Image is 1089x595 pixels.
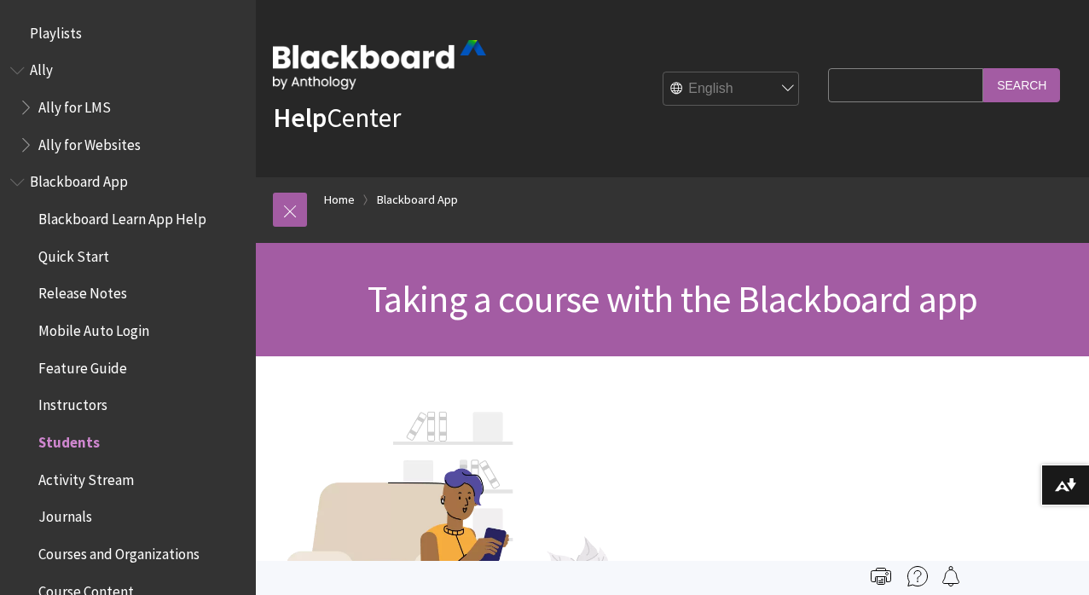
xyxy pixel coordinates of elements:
[273,101,327,135] strong: Help
[38,93,111,116] span: Ally for LMS
[273,40,486,90] img: Blackboard by Anthology
[324,189,355,211] a: Home
[941,566,961,586] img: Follow this page
[38,354,127,377] span: Feature Guide
[30,19,82,42] span: Playlists
[38,242,109,265] span: Quick Start
[368,275,978,322] span: Taking a course with the Blackboard app
[273,101,401,135] a: HelpCenter
[38,465,134,488] span: Activity Stream
[38,205,206,228] span: Blackboard Learn App Help
[38,391,107,414] span: Instructors
[38,428,100,451] span: Students
[663,72,800,107] select: Site Language Selector
[38,130,141,153] span: Ally for Websites
[377,189,458,211] a: Blackboard App
[907,566,928,586] img: More help
[38,503,92,526] span: Journals
[38,280,127,303] span: Release Notes
[10,19,246,48] nav: Book outline for Playlists
[983,68,1060,101] input: Search
[30,168,128,191] span: Blackboard App
[10,56,246,159] nav: Book outline for Anthology Ally Help
[30,56,53,79] span: Ally
[38,316,149,339] span: Mobile Auto Login
[871,566,891,586] img: Print
[38,540,200,563] span: Courses and Organizations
